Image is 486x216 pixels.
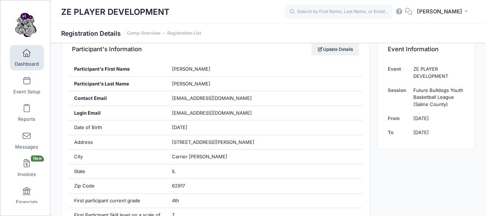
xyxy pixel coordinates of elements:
[16,199,38,205] span: Financials
[72,39,142,60] h4: Participant's Information
[127,31,160,36] a: Camp Overview
[172,154,227,159] span: Carrier [PERSON_NAME]
[61,30,201,37] h1: Registration Details
[388,62,410,83] td: Event
[167,31,201,36] a: Registration List
[410,111,464,125] td: [DATE]
[69,164,167,179] div: State
[69,135,167,150] div: Address
[172,139,254,145] span: [STREET_ADDRESS][PERSON_NAME]
[69,62,167,76] div: Participant's First Name
[388,39,439,60] h4: Event Information
[412,4,475,20] button: [PERSON_NAME]
[13,89,40,95] span: Event Setup
[312,43,359,56] a: Update Details
[69,150,167,164] div: City
[69,120,167,135] div: Date of Birth
[18,172,36,178] span: Invoices
[417,8,462,16] span: [PERSON_NAME]
[15,61,39,67] span: Dashboard
[12,11,39,38] img: ZE PLAYER DEVELOPMENT
[172,124,187,130] span: [DATE]
[172,95,252,101] span: [EMAIL_ADDRESS][DOMAIN_NAME]
[410,62,464,83] td: ZE PLAYER DEVELOPMENT
[388,111,410,125] td: From
[410,83,464,111] td: Future Bulldogs Youth Basketball League (Saline County)
[388,125,410,140] td: To
[172,168,176,174] span: IL
[172,81,210,87] span: [PERSON_NAME]
[0,8,51,42] a: ZE PLAYER DEVELOPMENT
[410,125,464,140] td: [DATE]
[172,183,185,189] span: 62917
[10,73,44,98] a: Event Setup
[61,4,169,20] h1: ZE PLAYER DEVELOPMENT
[18,116,35,123] span: Reports
[388,83,410,111] td: Session
[285,5,393,19] input: Search by First Name, Last Name, or Email...
[10,183,44,208] a: Financials
[15,144,38,150] span: Messages
[10,100,44,125] a: Reports
[10,45,44,70] a: Dashboard
[69,91,167,106] div: Contact Email
[69,194,167,208] div: First participant current grade
[69,106,167,120] div: Login Email
[172,110,262,117] span: [EMAIL_ADDRESS][DOMAIN_NAME]
[172,66,210,72] span: [PERSON_NAME]
[172,198,179,203] span: 4th
[69,77,167,91] div: Participant's Last Name
[31,155,44,162] span: New
[10,128,44,153] a: Messages
[10,155,44,181] a: InvoicesNew
[69,179,167,193] div: Zip Code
